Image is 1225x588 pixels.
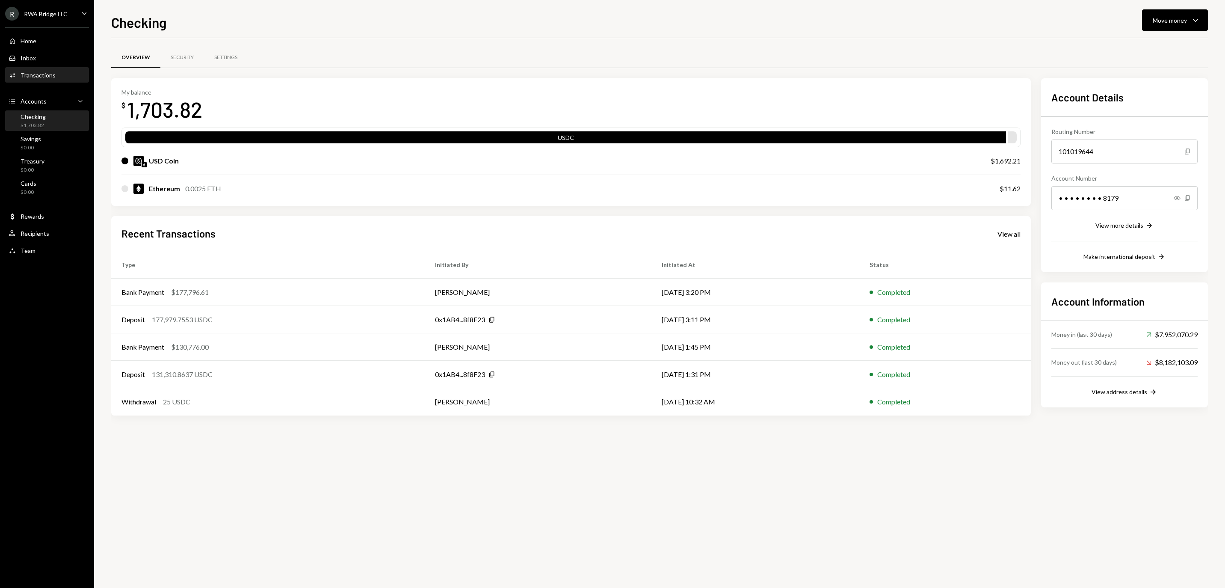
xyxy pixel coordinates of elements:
[21,71,56,79] div: Transactions
[21,230,49,237] div: Recipients
[111,14,167,31] h1: Checking
[1083,253,1155,260] div: Make international deposit
[121,287,164,297] div: Bank Payment
[651,279,859,306] td: [DATE] 3:20 PM
[21,213,44,220] div: Rewards
[1051,127,1198,136] div: Routing Number
[21,113,46,120] div: Checking
[204,47,248,68] a: Settings
[5,155,89,175] a: Treasury$0.00
[1092,388,1157,397] button: View address details
[877,342,910,352] div: Completed
[435,315,485,325] div: 0x1AB4...8f8F23
[121,342,164,352] div: Bank Payment
[121,101,125,110] div: $
[24,10,68,18] div: RWA Bridge LLC
[877,369,910,380] div: Completed
[133,156,144,166] img: USDC
[152,369,213,380] div: 131,310.8637 USDC
[997,230,1021,238] div: View all
[425,333,651,361] td: [PERSON_NAME]
[21,144,41,151] div: $0.00
[121,54,150,61] div: Overview
[5,50,89,65] a: Inbox
[425,388,651,416] td: [PERSON_NAME]
[435,369,485,380] div: 0x1AB4...8f8F23
[5,243,89,258] a: Team
[21,189,36,196] div: $0.00
[160,47,204,68] a: Security
[1092,388,1147,395] div: View address details
[111,47,160,68] a: Overview
[1051,330,1112,339] div: Money in (last 30 days)
[125,133,1006,145] div: USDC
[21,135,41,143] div: Savings
[171,54,194,61] div: Security
[133,184,144,194] img: ETH
[1051,186,1198,210] div: • • • • • • • • 8179
[185,184,221,194] div: 0.0025 ETH
[21,166,44,174] div: $0.00
[121,89,202,96] div: My balance
[152,315,213,325] div: 177,979.7553 USDC
[149,184,180,194] div: Ethereum
[1051,294,1198,309] h2: Account Information
[877,397,910,407] div: Completed
[1142,9,1208,31] button: Move money
[651,361,859,388] td: [DATE] 1:31 PM
[1146,330,1198,340] div: $7,952,070.29
[21,180,36,187] div: Cards
[121,226,216,241] h2: Recent Transactions
[651,388,859,416] td: [DATE] 10:32 AM
[5,177,89,198] a: Cards$0.00
[651,306,859,333] td: [DATE] 3:11 PM
[171,287,209,297] div: $177,796.61
[1000,184,1021,194] div: $11.62
[651,251,859,279] th: Initiated At
[425,251,651,279] th: Initiated By
[425,279,651,306] td: [PERSON_NAME]
[149,156,179,166] div: USD Coin
[5,133,89,153] a: Savings$0.00
[997,229,1021,238] a: View all
[21,157,44,165] div: Treasury
[877,287,910,297] div: Completed
[121,369,145,380] div: Deposit
[21,98,47,105] div: Accounts
[1095,221,1154,231] button: View more details
[5,7,19,21] div: R
[1146,357,1198,368] div: $8,182,103.09
[5,33,89,48] a: Home
[121,397,156,407] div: Withdrawal
[171,342,209,352] div: $130,776.00
[1153,16,1187,25] div: Move money
[142,162,147,167] img: ethereum-mainnet
[5,226,89,241] a: Recipients
[21,247,36,254] div: Team
[163,397,190,407] div: 25 USDC
[21,37,36,45] div: Home
[1051,140,1198,163] div: 101019644
[991,156,1021,166] div: $1,692.21
[651,333,859,361] td: [DATE] 1:45 PM
[21,54,36,62] div: Inbox
[127,96,202,123] div: 1,703.82
[5,93,89,109] a: Accounts
[21,122,46,129] div: $1,703.82
[877,315,910,325] div: Completed
[859,251,1031,279] th: Status
[1051,174,1198,183] div: Account Number
[111,251,425,279] th: Type
[5,67,89,83] a: Transactions
[214,54,237,61] div: Settings
[5,208,89,224] a: Rewards
[1051,358,1117,367] div: Money out (last 30 days)
[121,315,145,325] div: Deposit
[5,110,89,131] a: Checking$1,703.82
[1051,90,1198,104] h2: Account Details
[1083,252,1166,262] button: Make international deposit
[1095,222,1143,229] div: View more details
